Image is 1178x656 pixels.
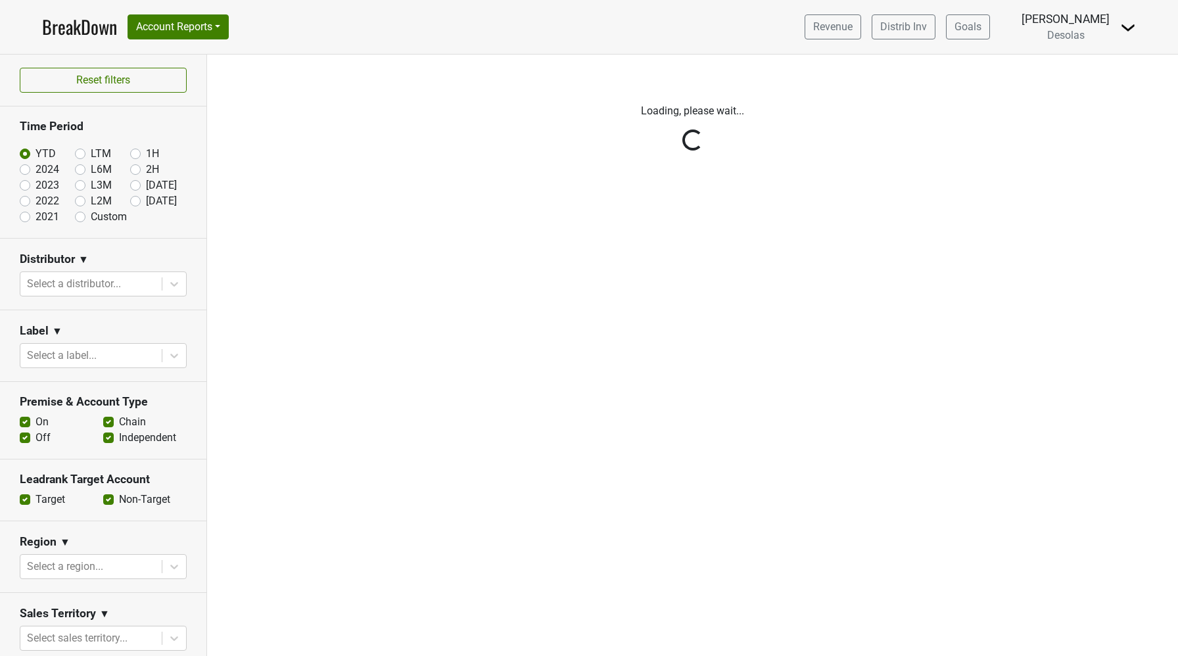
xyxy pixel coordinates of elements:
[42,13,117,41] a: BreakDown
[328,103,1058,119] p: Loading, please wait...
[805,14,861,39] a: Revenue
[872,14,935,39] a: Distrib Inv
[1047,29,1085,41] span: Desolas
[1022,11,1110,28] div: [PERSON_NAME]
[946,14,990,39] a: Goals
[128,14,229,39] button: Account Reports
[1120,20,1136,35] img: Dropdown Menu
